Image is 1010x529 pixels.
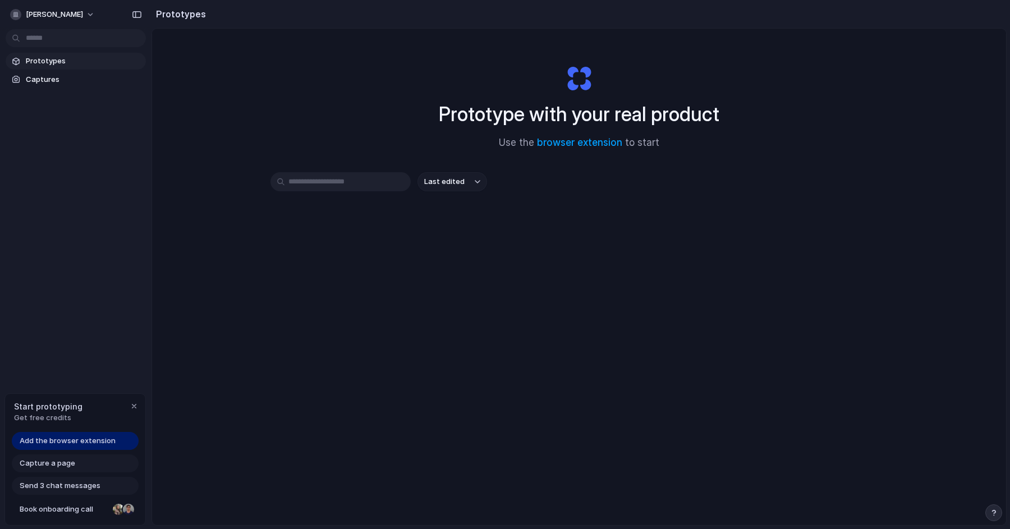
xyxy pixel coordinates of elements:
a: Add the browser extension [12,432,139,450]
div: Nicole Kubica [112,503,125,516]
span: Send 3 chat messages [20,480,100,491]
a: Prototypes [6,53,146,70]
span: Book onboarding call [20,504,108,515]
div: Christian Iacullo [122,503,135,516]
span: Use the to start [499,136,659,150]
span: [PERSON_NAME] [26,9,83,20]
a: browser extension [537,137,622,148]
button: Last edited [417,172,487,191]
h2: Prototypes [151,7,206,21]
span: Add the browser extension [20,435,116,447]
h1: Prototype with your real product [439,99,719,129]
span: Capture a page [20,458,75,469]
a: Captures [6,71,146,88]
span: Get free credits [14,412,82,424]
button: [PERSON_NAME] [6,6,100,24]
span: Prototypes [26,56,141,67]
span: Start prototyping [14,401,82,412]
span: Last edited [424,176,465,187]
a: Book onboarding call [12,500,139,518]
span: Captures [26,74,141,85]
